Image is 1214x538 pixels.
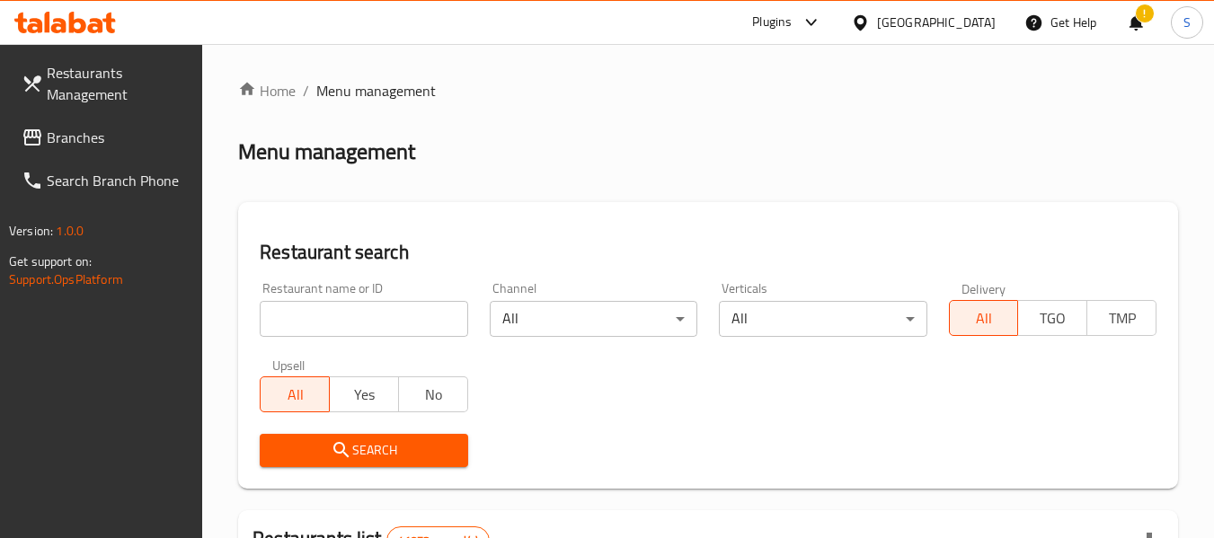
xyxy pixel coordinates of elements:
span: Version: [9,219,53,243]
span: All [268,382,323,408]
input: Search for restaurant name or ID.. [260,301,467,337]
span: 1.0.0 [56,219,84,243]
span: No [406,382,461,408]
button: Search [260,434,467,467]
h2: Menu management [238,137,415,166]
span: TMP [1094,305,1149,331]
span: S [1183,13,1191,32]
span: TGO [1025,305,1080,331]
button: TGO [1017,300,1087,336]
div: All [490,301,697,337]
span: Restaurants Management [47,62,189,105]
label: Delivery [961,282,1006,295]
div: All [719,301,926,337]
div: Plugins [752,12,792,33]
button: No [398,376,468,412]
span: All [957,305,1012,331]
label: Upsell [272,358,306,371]
span: Menu management [316,80,436,101]
nav: breadcrumb [238,80,1178,101]
a: Restaurants Management [7,51,203,116]
span: Yes [337,382,392,408]
span: Search Branch Phone [47,170,189,191]
div: [GEOGRAPHIC_DATA] [877,13,996,32]
a: Search Branch Phone [7,159,203,202]
span: Get support on: [9,250,92,273]
button: All [260,376,330,412]
button: Yes [329,376,399,412]
a: Branches [7,116,203,159]
h2: Restaurant search [260,239,1156,266]
span: Branches [47,127,189,148]
span: Search [274,439,453,462]
button: TMP [1086,300,1156,336]
a: Support.OpsPlatform [9,268,123,291]
a: Home [238,80,296,101]
li: / [303,80,309,101]
button: All [949,300,1019,336]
